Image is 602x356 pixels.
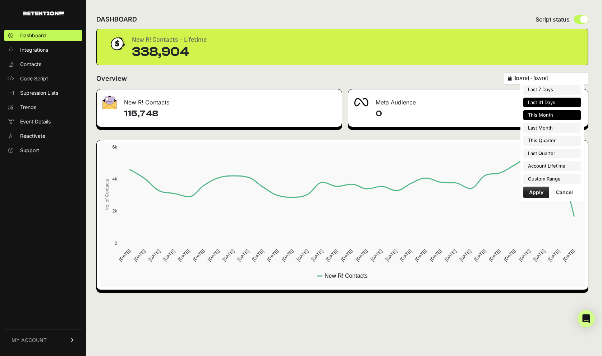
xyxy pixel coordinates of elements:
span: Support [20,147,39,154]
h2: DASHBOARD [96,14,137,24]
span: Script status [536,15,570,24]
text: [DATE] [310,248,324,262]
span: Dashboard [20,32,46,39]
span: Code Script [20,75,48,82]
text: [DATE] [207,248,221,262]
a: Contacts [4,58,82,70]
text: 6k [112,144,117,150]
text: 4k [112,176,117,182]
text: [DATE] [133,248,147,262]
a: Integrations [4,44,82,56]
div: Open Intercom Messenger [578,310,595,327]
li: This Quarter [523,136,581,146]
span: Reactivate [20,132,45,140]
text: [DATE] [192,248,206,262]
text: [DATE] [384,248,398,262]
h4: 0 [376,108,583,120]
span: Supression Lists [20,89,58,97]
img: fa-envelope-19ae18322b30453b285274b1b8af3d052b27d846a4fbe8435d1a52b978f639a2.png [102,95,117,109]
li: Custom Range [523,174,581,184]
a: Trends [4,102,82,113]
text: [DATE] [147,248,161,262]
text: 2k [112,208,117,214]
div: New R! Contacts - Lifetime [132,35,207,45]
h2: Overview [96,74,127,84]
text: [DATE] [532,248,546,262]
text: [DATE] [414,248,428,262]
button: Apply [523,187,549,198]
text: [DATE] [518,248,532,262]
a: Code Script [4,73,82,84]
text: [DATE] [281,248,295,262]
text: [DATE] [221,248,235,262]
span: Integrations [20,46,48,53]
a: Support [4,145,82,156]
text: [DATE] [399,248,413,262]
a: MY ACCOUNT [4,329,82,351]
text: No. of Contacts [104,179,110,211]
text: [DATE] [325,248,339,262]
text: [DATE] [547,248,561,262]
li: Last 7 Days [523,85,581,95]
text: [DATE] [488,248,502,262]
span: Trends [20,104,36,111]
img: fa-meta-2f981b61bb99beabf952f7030308934f19ce035c18b003e963880cc3fabeebb7.png [354,98,368,107]
img: dollar-coin-05c43ed7efb7bc0c12610022525b4bbbb207c7efeef5aecc26f025e68dcafac9.png [108,35,126,53]
text: [DATE] [444,248,458,262]
text: [DATE] [266,248,280,262]
a: Event Details [4,116,82,127]
div: New R! Contacts [97,89,342,111]
text: [DATE] [162,248,176,262]
a: Dashboard [4,30,82,41]
text: [DATE] [502,248,516,262]
li: Account Lifetime [523,161,581,171]
li: This Month [523,110,581,120]
button: Cancel [550,187,579,198]
text: [DATE] [369,248,383,262]
li: Last 31 Days [523,98,581,108]
a: Supression Lists [4,87,82,99]
span: Event Details [20,118,51,125]
span: MY ACCOUNT [12,337,47,344]
text: [DATE] [458,248,472,262]
a: Reactivate [4,130,82,142]
text: [DATE] [251,248,265,262]
text: [DATE] [295,248,309,262]
text: 0 [115,240,117,246]
text: [DATE] [340,248,354,262]
text: [DATE] [177,248,191,262]
text: [DATE] [355,248,369,262]
text: [DATE] [236,248,250,262]
li: Last Month [523,123,581,133]
text: [DATE] [429,248,443,262]
text: [DATE] [118,248,132,262]
span: Contacts [20,61,41,68]
text: [DATE] [562,248,576,262]
h4: 115,748 [124,108,336,120]
li: Last Quarter [523,149,581,159]
div: Meta Audience [348,89,588,111]
div: 338,904 [132,45,207,59]
img: Retention.com [23,11,64,15]
text: New R! Contacts [325,273,368,279]
text: [DATE] [473,248,487,262]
